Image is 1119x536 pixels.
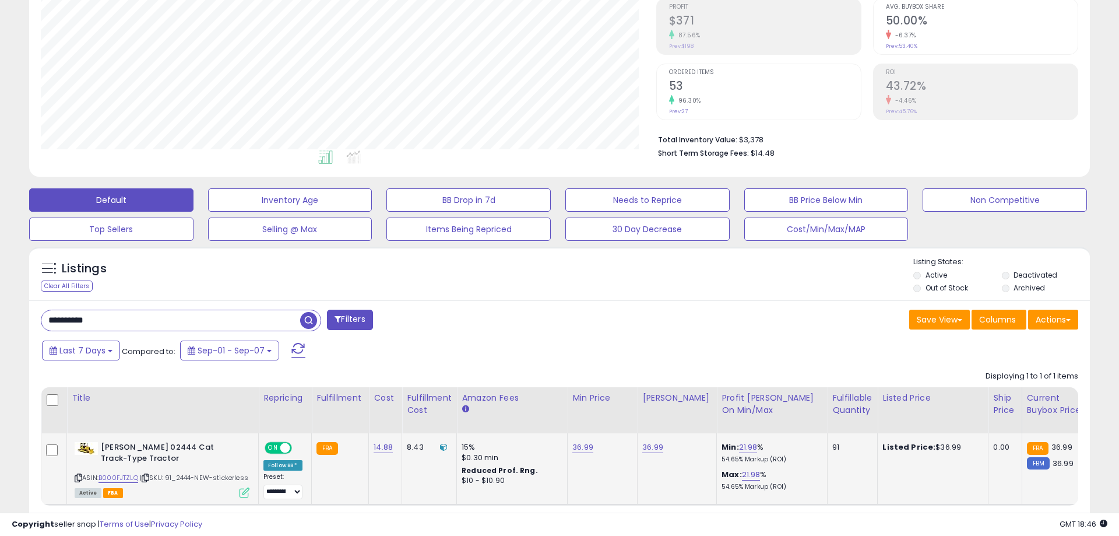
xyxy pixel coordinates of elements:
span: Avg. Buybox Share [886,4,1078,10]
strong: Copyright [12,519,54,530]
a: 36.99 [642,442,663,453]
a: Terms of Use [100,519,149,530]
div: Repricing [263,392,307,404]
span: Columns [979,314,1016,325]
p: 54.65% Markup (ROI) [722,456,818,464]
div: 91 [832,442,868,453]
span: Sep-01 - Sep-07 [198,345,265,356]
div: Fulfillment Cost [407,392,452,416]
small: Prev: $198 [669,43,694,50]
h2: $371 [669,14,861,30]
button: Top Sellers [29,218,193,241]
div: Follow BB * [263,460,302,471]
p: Listing States: [913,257,1089,268]
th: The percentage added to the cost of goods (COGS) that forms the calculator for Min & Max prices. [717,387,828,433]
div: [PERSON_NAME] [642,392,712,404]
span: Ordered Items [669,69,861,76]
button: Sep-01 - Sep-07 [180,341,279,360]
small: Prev: 45.76% [886,108,917,115]
span: 36.99 [1051,442,1072,453]
b: Min: [722,442,739,453]
div: % [722,470,818,491]
div: Clear All Filters [41,281,93,292]
a: 21.98 [742,469,761,481]
button: Actions [1028,310,1078,330]
div: ASIN: [75,442,249,496]
div: $36.99 [882,442,979,453]
span: Last 7 Days [59,345,105,356]
span: ON [266,443,280,453]
button: Inventory Age [208,188,372,212]
label: Out of Stock [926,283,968,293]
div: $10 - $10.90 [462,476,558,486]
b: Total Inventory Value: [658,135,737,145]
div: Min Price [572,392,632,404]
small: -4.46% [891,96,917,105]
label: Archived [1014,283,1045,293]
span: | SKU: 91_2444-NEW-stickerless [140,473,248,482]
b: Max: [722,469,742,480]
span: $14.48 [751,148,775,159]
li: $3,378 [658,132,1069,146]
div: 0.00 [993,442,1012,453]
button: Non Competitive [923,188,1087,212]
div: Fulfillment [316,392,364,404]
a: 14.88 [374,442,393,453]
span: FBA [103,488,123,498]
div: 8.43 [407,442,448,453]
div: Listed Price [882,392,983,404]
small: -6.37% [891,31,916,40]
small: 96.30% [674,96,701,105]
button: Items Being Repriced [386,218,551,241]
div: % [722,442,818,464]
button: Last 7 Days [42,341,120,360]
small: FBA [1027,442,1048,455]
div: Preset: [263,473,302,499]
button: Save View [909,310,970,330]
button: Needs to Reprice [565,188,730,212]
span: Compared to: [122,346,175,357]
a: 36.99 [572,442,593,453]
button: Filters [327,310,372,330]
h2: 53 [669,79,861,95]
div: Fulfillable Quantity [832,392,872,416]
div: Amazon Fees [462,392,562,404]
small: Prev: 53.40% [886,43,917,50]
b: [PERSON_NAME] 02444 Cat Track-Type Tractor [101,442,242,467]
div: seller snap | | [12,519,202,530]
button: BB Price Below Min [744,188,909,212]
span: ROI [886,69,1078,76]
small: Prev: 27 [669,108,688,115]
p: 54.65% Markup (ROI) [722,483,818,491]
h2: 43.72% [886,79,1078,95]
span: Profit [669,4,861,10]
h5: Listings [62,261,107,277]
span: 36.99 [1053,458,1074,469]
b: Reduced Prof. Rng. [462,465,538,475]
button: Columns [972,310,1026,330]
img: 41oV24zcOqL._SL40_.jpg [75,442,98,455]
button: Cost/Min/Max/MAP [744,218,909,241]
div: Displaying 1 to 1 of 1 items [986,371,1078,382]
div: 15% [462,442,558,453]
small: Amazon Fees. [462,404,469,415]
small: FBM [1027,457,1050,470]
small: 87.56% [674,31,701,40]
b: Listed Price: [882,442,935,453]
b: Short Term Storage Fees: [658,148,749,158]
small: FBA [316,442,338,455]
span: 2025-09-15 18:46 GMT [1060,519,1107,530]
a: B000FJTZLQ [98,473,138,483]
div: Current Buybox Price [1027,392,1087,416]
label: Active [926,270,947,280]
span: OFF [290,443,309,453]
button: 30 Day Decrease [565,218,730,241]
div: Ship Price [993,392,1016,416]
div: Title [72,392,254,404]
div: Cost [374,392,397,404]
span: All listings currently available for purchase on Amazon [75,488,101,498]
div: Profit [PERSON_NAME] on Min/Max [722,392,822,416]
label: Deactivated [1014,270,1057,280]
a: Privacy Policy [151,519,202,530]
button: Default [29,188,193,212]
